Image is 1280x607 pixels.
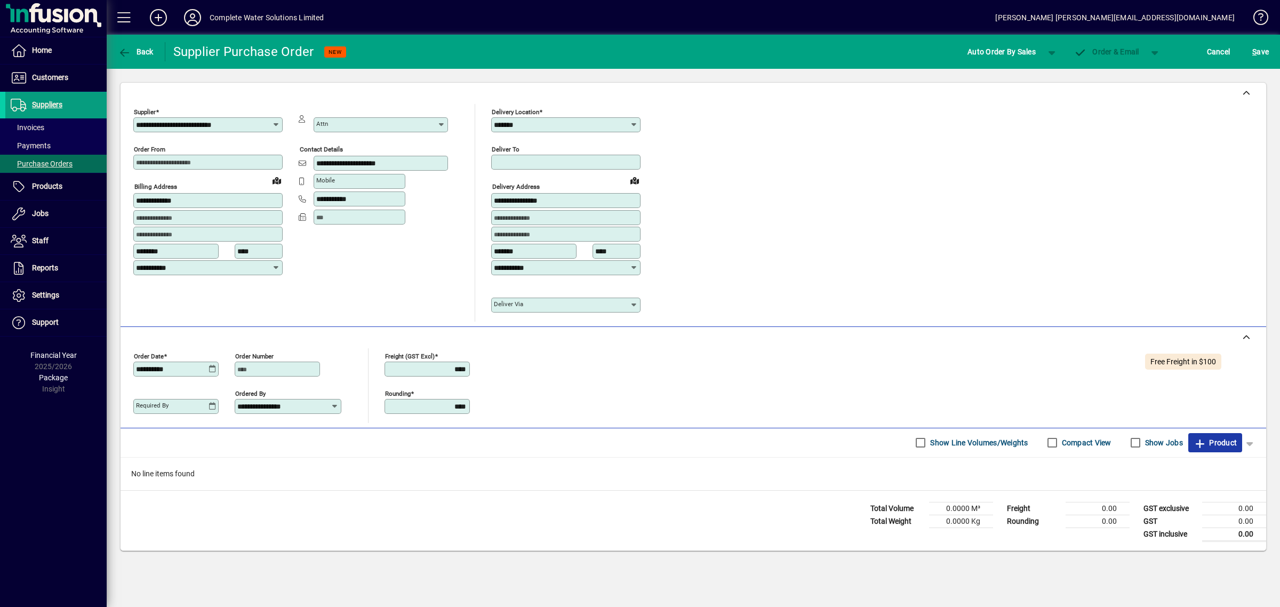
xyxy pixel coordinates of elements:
[11,123,44,132] span: Invoices
[1202,528,1266,541] td: 0.00
[32,182,62,190] span: Products
[865,515,929,528] td: Total Weight
[1002,515,1066,528] td: Rounding
[32,263,58,272] span: Reports
[5,65,107,91] a: Customers
[385,389,411,397] mat-label: Rounding
[865,502,929,515] td: Total Volume
[1194,434,1237,451] span: Product
[1138,528,1202,541] td: GST inclusive
[316,177,335,184] mat-label: Mobile
[1204,42,1233,61] button: Cancel
[268,172,285,189] a: View on map
[32,46,52,54] span: Home
[492,146,519,153] mat-label: Deliver To
[5,173,107,200] a: Products
[1060,437,1111,448] label: Compact View
[5,309,107,336] a: Support
[1074,47,1139,56] span: Order & Email
[1245,2,1267,37] a: Knowledge Base
[316,120,328,127] mat-label: Attn
[1202,502,1266,515] td: 0.00
[1252,47,1257,56] span: S
[39,373,68,382] span: Package
[121,458,1266,490] div: No line items found
[1138,515,1202,528] td: GST
[107,42,165,61] app-page-header-button: Back
[30,351,77,360] span: Financial Year
[134,146,165,153] mat-label: Order from
[32,291,59,299] span: Settings
[1150,357,1216,366] span: Free Freight in $100
[1250,42,1271,61] button: Save
[11,141,51,150] span: Payments
[1188,433,1242,452] button: Product
[1143,437,1183,448] label: Show Jobs
[929,515,993,528] td: 0.0000 Kg
[32,209,49,218] span: Jobs
[1066,515,1130,528] td: 0.00
[5,155,107,173] a: Purchase Orders
[494,300,523,308] mat-label: Deliver via
[5,118,107,137] a: Invoices
[5,37,107,64] a: Home
[210,9,324,26] div: Complete Water Solutions Limited
[175,8,210,27] button: Profile
[962,42,1041,61] button: Auto Order By Sales
[118,47,154,56] span: Back
[1066,502,1130,515] td: 0.00
[32,73,68,82] span: Customers
[5,137,107,155] a: Payments
[1138,502,1202,515] td: GST exclusive
[1207,43,1230,60] span: Cancel
[235,389,266,397] mat-label: Ordered by
[1202,515,1266,528] td: 0.00
[115,42,156,61] button: Back
[929,502,993,515] td: 0.0000 M³
[235,352,274,360] mat-label: Order number
[11,159,73,168] span: Purchase Orders
[1002,502,1066,515] td: Freight
[995,9,1235,26] div: [PERSON_NAME] [PERSON_NAME][EMAIL_ADDRESS][DOMAIN_NAME]
[32,236,49,245] span: Staff
[329,49,342,55] span: NEW
[385,352,435,360] mat-label: Freight (GST excl)
[967,43,1036,60] span: Auto Order By Sales
[5,228,107,254] a: Staff
[626,172,643,189] a: View on map
[32,100,62,109] span: Suppliers
[141,8,175,27] button: Add
[136,402,169,409] mat-label: Required by
[1069,42,1145,61] button: Order & Email
[32,318,59,326] span: Support
[5,282,107,309] a: Settings
[928,437,1028,448] label: Show Line Volumes/Weights
[173,43,314,60] div: Supplier Purchase Order
[134,352,164,360] mat-label: Order date
[1252,43,1269,60] span: ave
[492,108,539,116] mat-label: Delivery Location
[5,201,107,227] a: Jobs
[134,108,156,116] mat-label: Supplier
[5,255,107,282] a: Reports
